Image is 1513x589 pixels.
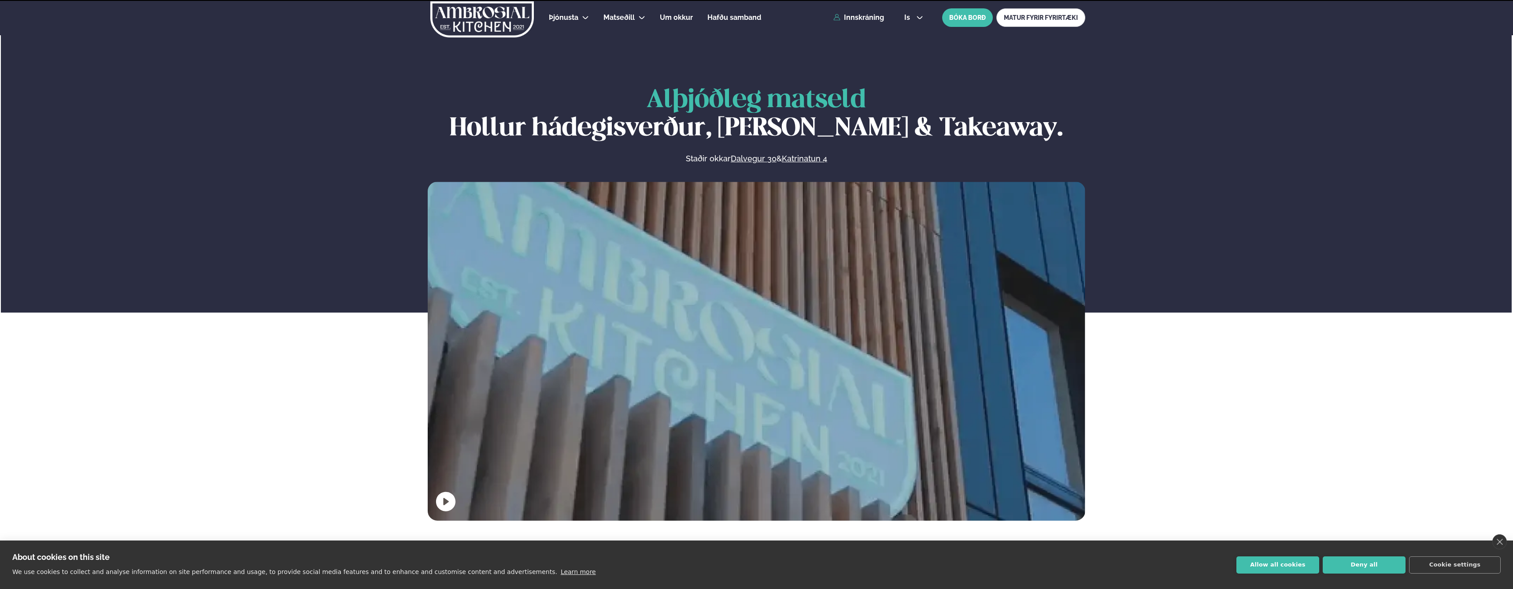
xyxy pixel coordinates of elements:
[942,8,993,27] button: BÓKA BORÐ
[603,12,635,23] a: Matseðill
[707,13,761,22] span: Hafðu samband
[782,153,827,164] a: Katrinatun 4
[647,88,866,112] span: Alþjóðleg matseld
[549,12,578,23] a: Þjónusta
[660,13,693,22] span: Um okkur
[731,153,777,164] a: Dalvegur 30
[561,568,596,575] a: Learn more
[603,13,635,22] span: Matseðill
[1323,556,1406,574] button: Deny all
[833,14,884,22] a: Innskráning
[897,14,930,21] button: is
[660,12,693,23] a: Um okkur
[996,8,1085,27] a: MATUR FYRIR FYRIRTÆKI
[1492,534,1507,549] a: close
[429,1,535,37] img: logo
[428,86,1085,143] h1: Hollur hádegisverður, [PERSON_NAME] & Takeaway.
[904,14,913,21] span: is
[12,552,110,562] strong: About cookies on this site
[590,153,923,164] p: Staðir okkar &
[549,13,578,22] span: Þjónusta
[1409,556,1501,574] button: Cookie settings
[707,12,761,23] a: Hafðu samband
[1236,556,1319,574] button: Allow all cookies
[12,568,557,575] p: We use cookies to collect and analyse information on site performance and usage, to provide socia...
